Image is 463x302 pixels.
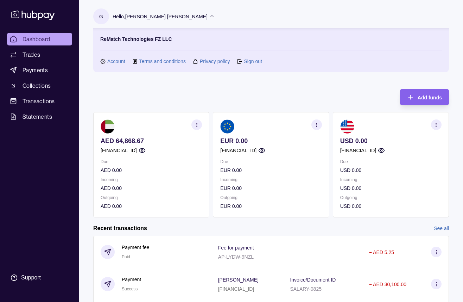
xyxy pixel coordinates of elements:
p: USD 0.00 [340,166,442,174]
a: Collections [7,79,72,92]
a: Support [7,270,72,285]
span: Collections [23,81,51,90]
p: AED 0.00 [101,166,202,174]
a: Terms and conditions [139,57,186,65]
p: AED 0.00 [101,184,202,192]
p: EUR 0.00 [220,202,322,210]
a: See all [434,224,449,232]
span: Dashboard [23,35,50,43]
p: ReMatch Technologies FZ LLC [100,35,172,43]
p: USD 0.00 [340,202,442,210]
p: G [99,13,103,20]
a: Privacy policy [200,57,230,65]
p: Due [220,158,322,166]
span: Payments [23,66,48,74]
p: Payment [122,276,141,283]
p: USD 0.00 [340,137,442,145]
p: [FINANCIAL_ID] [218,286,254,292]
p: Payment fee [122,244,150,251]
a: Dashboard [7,33,72,45]
p: USD 0.00 [340,184,442,192]
p: Incoming [220,176,322,184]
h2: Recent transactions [93,224,147,232]
p: EUR 0.00 [220,137,322,145]
p: − AED 30,100.00 [369,282,406,287]
span: Trades [23,50,40,59]
span: Statements [23,112,52,121]
p: Incoming [101,176,202,184]
img: ae [101,119,115,134]
p: Invoice/Document ID [290,277,336,283]
span: Add funds [418,95,442,100]
p: Fee for payment [218,245,254,251]
img: eu [220,119,234,134]
a: Account [107,57,125,65]
p: Due [101,158,202,166]
div: Support [21,274,41,282]
span: Success [122,286,138,291]
a: Payments [7,64,72,76]
span: Paid [122,254,130,259]
p: Hello, [PERSON_NAME] [PERSON_NAME] [113,13,208,20]
p: Outgoing [220,194,322,202]
p: AP-LYDW-9NZL [218,254,254,260]
p: SALARY-0825 [290,286,322,292]
p: [FINANCIAL_ID] [101,147,137,154]
p: Outgoing [101,194,202,202]
p: [FINANCIAL_ID] [220,147,256,154]
p: Outgoing [340,194,442,202]
a: Statements [7,110,72,123]
p: EUR 0.00 [220,184,322,192]
a: Sign out [244,57,262,65]
a: Trades [7,48,72,61]
img: us [340,119,354,134]
span: Transactions [23,97,55,105]
p: AED 0.00 [101,202,202,210]
button: Add funds [400,89,449,105]
p: [FINANCIAL_ID] [340,147,376,154]
p: Incoming [340,176,442,184]
p: Due [340,158,442,166]
p: [PERSON_NAME] [218,277,259,283]
p: AED 64,868.67 [101,137,202,145]
p: − AED 5.25 [369,249,394,255]
p: EUR 0.00 [220,166,322,174]
a: Transactions [7,95,72,107]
